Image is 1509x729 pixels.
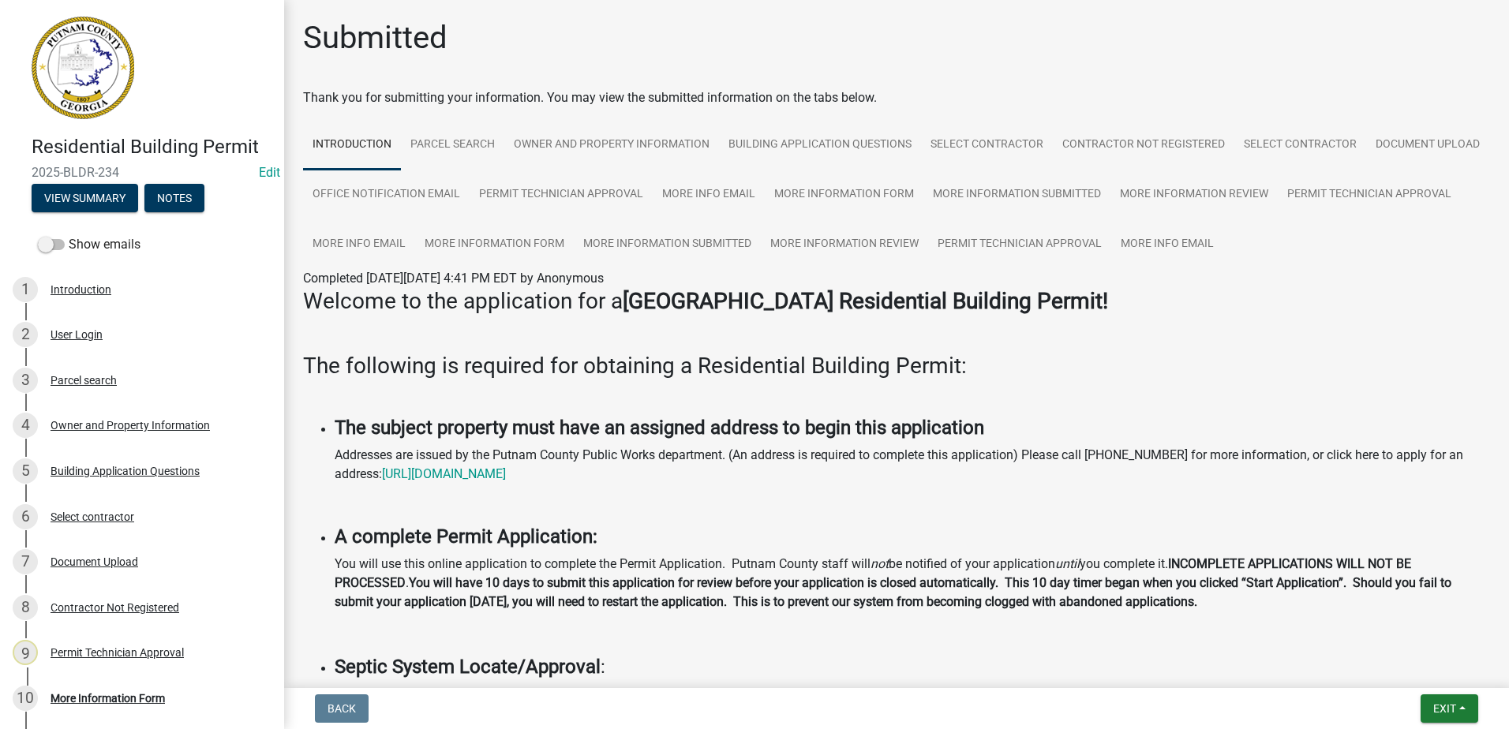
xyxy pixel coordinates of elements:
[1366,120,1489,170] a: Document Upload
[335,446,1490,484] p: Addresses are issued by the Putnam County Public Works department. (An address is required to com...
[303,219,415,270] a: More Info Email
[51,375,117,386] div: Parcel search
[335,575,1451,609] strong: You will have 10 days to submit this application for review before your application is closed aut...
[144,184,204,212] button: Notes
[1110,170,1278,220] a: More Information Review
[303,19,447,57] h1: Submitted
[51,465,200,477] div: Building Application Questions
[51,693,165,704] div: More Information Form
[13,549,38,574] div: 7
[765,170,923,220] a: More Information Form
[51,556,138,567] div: Document Upload
[13,504,38,529] div: 6
[13,686,38,711] div: 10
[1053,120,1234,170] a: Contractor Not Registered
[335,555,1490,611] p: You will use this online application to complete the Permit Application. Putnam County staff will...
[1234,120,1366,170] a: Select contractor
[415,219,574,270] a: More Information Form
[871,556,889,571] i: not
[335,656,1490,679] h4: :
[1111,219,1223,270] a: More Info Email
[335,656,601,678] strong: Septic System Locate/Approval
[13,368,38,393] div: 3
[13,322,38,347] div: 2
[303,353,1490,379] h3: The following is required for obtaining a Residential Building Permit:
[51,602,179,613] div: Contractor Not Registered
[335,525,597,548] strong: A complete Permit Application:
[303,288,1490,315] h3: Welcome to the application for a
[259,165,280,180] wm-modal-confirm: Edit Application Number
[923,170,1110,220] a: More Information Submitted
[51,284,111,295] div: Introduction
[259,165,280,180] a: Edit
[1278,170,1461,220] a: Permit Technician Approval
[335,417,984,439] strong: The subject property must have an assigned address to begin this application
[32,193,138,205] wm-modal-confirm: Summary
[13,413,38,438] div: 4
[1055,556,1080,571] i: until
[13,595,38,620] div: 8
[51,329,103,340] div: User Login
[32,184,138,212] button: View Summary
[382,466,506,481] a: [URL][DOMAIN_NAME]
[1433,702,1456,715] span: Exit
[303,170,470,220] a: Office Notification Email
[51,647,184,658] div: Permit Technician Approval
[303,271,604,286] span: Completed [DATE][DATE] 4:41 PM EDT by Anonymous
[719,120,921,170] a: Building Application Questions
[32,136,271,159] h4: Residential Building Permit
[401,120,504,170] a: Parcel search
[32,165,253,180] span: 2025-BLDR-234
[32,17,134,119] img: Putnam County, Georgia
[574,219,761,270] a: More Information Submitted
[335,556,1411,590] strong: INCOMPLETE APPLICATIONS WILL NOT BE PROCESSED
[51,420,210,431] div: Owner and Property Information
[928,219,1111,270] a: Permit Technician Approval
[144,193,204,205] wm-modal-confirm: Notes
[303,120,401,170] a: Introduction
[51,511,134,522] div: Select contractor
[1421,694,1478,723] button: Exit
[13,640,38,665] div: 9
[623,288,1108,314] strong: [GEOGRAPHIC_DATA] Residential Building Permit!
[653,170,765,220] a: More Info Email
[315,694,369,723] button: Back
[13,277,38,302] div: 1
[38,235,140,254] label: Show emails
[13,458,38,484] div: 5
[470,170,653,220] a: Permit Technician Approval
[328,702,356,715] span: Back
[921,120,1053,170] a: Select contractor
[761,219,928,270] a: More Information Review
[504,120,719,170] a: Owner and Property Information
[303,88,1490,107] div: Thank you for submitting your information. You may view the submitted information on the tabs below.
